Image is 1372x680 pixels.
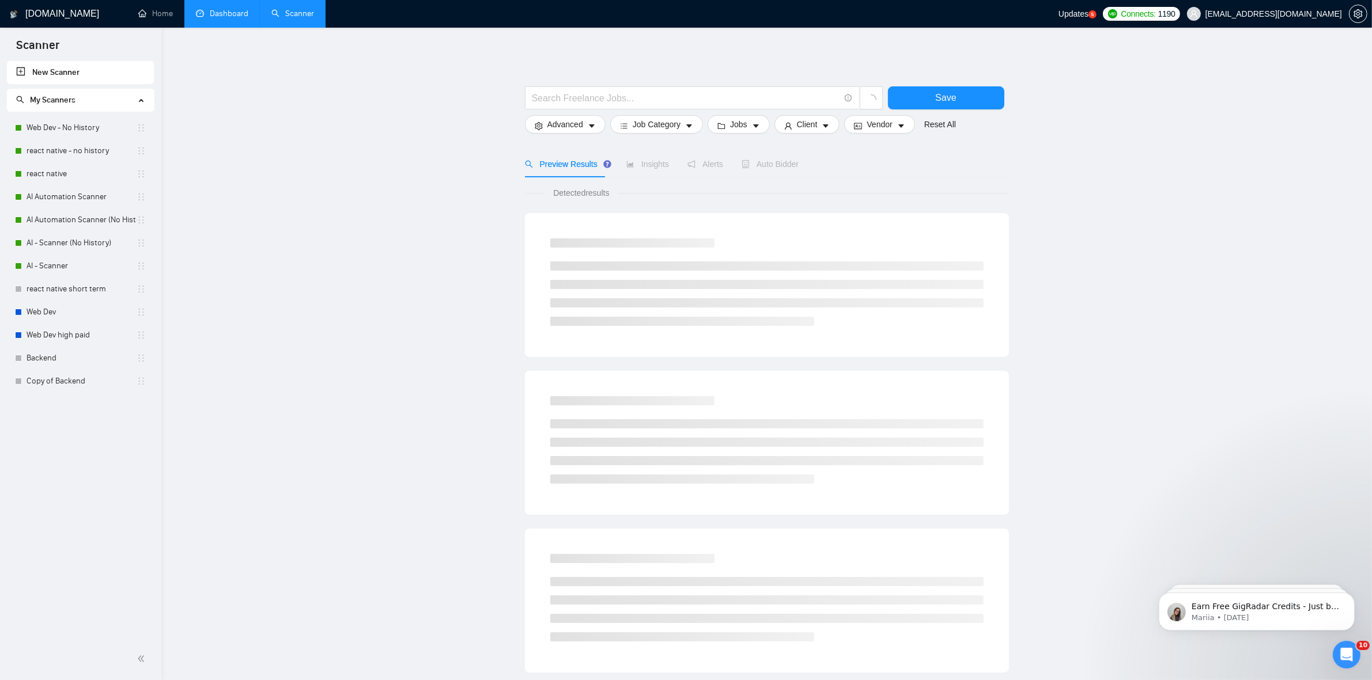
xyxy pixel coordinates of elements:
span: Auto Bidder [742,159,799,169]
li: AI - Scanner (No History) [7,231,154,254]
span: search [525,160,533,168]
span: Jobs [730,118,747,131]
a: Copy of Backend [27,370,137,393]
span: My Scanners [16,95,75,105]
a: Web Dev [27,301,137,324]
li: New Scanner [7,61,154,84]
span: holder [137,284,146,294]
a: react native [27,162,137,185]
a: AI - Scanner (No History) [27,231,137,254]
span: caret-down [685,121,693,130]
li: react native [7,162,154,185]
span: holder [137,261,146,271]
li: Backend [7,347,154,370]
span: notification [687,160,696,168]
span: Detected results [545,187,617,199]
span: Client [797,118,818,131]
li: Web Dev [7,301,154,324]
a: New Scanner [16,61,145,84]
span: user [1190,10,1198,18]
a: AI - Scanner [27,254,137,278]
span: idcard [854,121,862,130]
span: holder [137,215,146,225]
span: double-left [137,653,149,664]
span: info-circle [845,94,852,102]
span: holder [137,146,146,155]
span: area-chart [626,160,634,168]
a: searchScanner [271,9,314,18]
span: setting [1350,9,1367,18]
span: Alerts [687,159,723,169]
button: userClientcaret-down [774,115,840,134]
span: Job Category [633,118,681,131]
button: idcardVendorcaret-down [844,115,914,134]
span: holder [137,192,146,202]
li: react native short term [7,278,154,301]
span: search [16,96,24,104]
a: homeHome [138,9,173,18]
span: holder [137,354,146,363]
span: Advanced [547,118,583,131]
li: react native - no history [7,139,154,162]
text: 5 [1091,12,1094,17]
span: Connects: [1121,7,1155,20]
button: barsJob Categorycaret-down [610,115,703,134]
span: 1190 [1158,7,1176,20]
li: AI Automation Scanner [7,185,154,208]
a: Web Dev high paid [27,324,137,347]
button: setting [1349,5,1367,23]
img: logo [10,5,18,24]
span: user [784,121,792,130]
img: upwork-logo.png [1108,9,1117,18]
li: Web Dev - No History [7,116,154,139]
a: setting [1349,9,1367,18]
li: AI Automation Scanner (No History) [7,208,154,231]
span: holder [137,238,146,248]
a: react native - no history [27,139,137,162]
span: caret-down [752,121,760,130]
span: holder [137,330,146,340]
button: Save [888,86,1004,109]
span: Vendor [867,118,892,131]
li: Web Dev high paid [7,324,154,347]
span: folder [717,121,725,130]
a: dashboardDashboard [196,9,248,18]
span: My Scanners [30,95,75,105]
iframe: Intercom live chat [1333,641,1360,668]
input: Search Freelance Jobs... [532,91,840,105]
span: Scanner [7,37,69,61]
span: holder [137,377,146,386]
span: caret-down [822,121,830,130]
span: robot [742,160,750,168]
span: Preview Results [525,159,608,169]
span: caret-down [588,121,596,130]
span: holder [137,307,146,317]
span: loading [866,94,876,105]
a: AI Automation Scanner [27,185,137,208]
a: Backend [27,347,137,370]
button: folderJobscaret-down [708,115,770,134]
button: settingAdvancedcaret-down [525,115,606,134]
a: Web Dev - No History [27,116,137,139]
a: 5 [1088,10,1097,18]
span: Insights [626,159,669,169]
span: holder [137,123,146,132]
div: Tooltip anchor [602,159,613,169]
a: AI Automation Scanner (No History) [27,208,137,231]
span: Updates [1059,9,1088,18]
li: Copy of Backend [7,370,154,393]
a: Reset All [924,118,956,131]
span: Save [935,90,956,105]
iframe: Intercom notifications message [1142,568,1372,649]
span: caret-down [897,121,905,130]
a: react native short term [27,278,137,301]
span: setting [535,121,543,130]
li: AI - Scanner [7,254,154,278]
span: bars [620,121,628,130]
span: 10 [1356,641,1370,650]
span: holder [137,169,146,178]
